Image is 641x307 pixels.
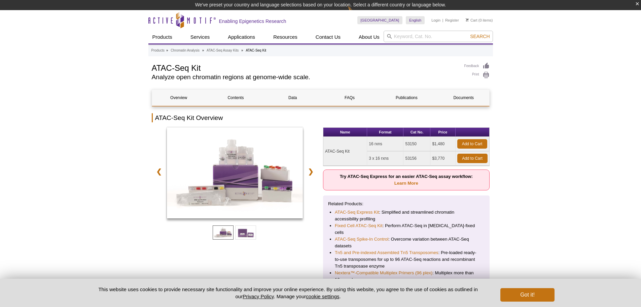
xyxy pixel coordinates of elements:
a: Resources [269,31,301,43]
a: Print [464,71,490,79]
li: : Perform ATAC-Seq in [MEDICAL_DATA]-fixed cells [335,222,478,236]
h2: Enabling Epigenetics Research [219,18,286,24]
a: Nextera™-Compatible Multiplex Primers (96 plex) [335,270,432,276]
a: Documents [437,90,490,106]
button: Got it! [500,288,554,302]
h2: Analyze open chromatin regions at genome-wide scale. [152,74,458,80]
th: Price [430,128,455,137]
a: Login [431,18,440,23]
td: 53156 [403,151,430,166]
td: 3 x 16 rxns [367,151,403,166]
a: ❯ [304,164,318,179]
a: ATAC-Seq Spike-In Control [335,236,388,243]
li: ATAC-Seq Kit [246,49,266,52]
li: : Multiplex more than 16 samples [335,270,478,283]
a: Overview [152,90,206,106]
a: Add to Cart [457,139,487,149]
a: Publications [380,90,433,106]
td: $1,480 [430,137,455,151]
li: | [442,16,443,24]
th: Name [323,128,367,137]
button: Search [468,33,492,39]
a: Add to Cart [457,154,488,163]
a: FAQs [323,90,376,106]
img: ATAC-Seq Kit [167,127,303,218]
a: Chromatin Analysis [171,48,200,54]
a: English [406,16,425,24]
td: 53150 [403,137,430,151]
td: ATAC-Seq Kit [323,137,367,166]
li: » [202,49,204,52]
a: Applications [224,31,259,43]
a: [GEOGRAPHIC_DATA] [357,16,403,24]
span: Search [470,34,490,39]
input: Keyword, Cat. No. [384,31,493,42]
a: Data [266,90,319,106]
p: This website uses cookies to provide necessary site functionality and improve your online experie... [87,286,490,300]
p: Related Products: [328,201,485,207]
li: » [166,49,168,52]
a: Learn More [394,181,418,186]
td: 16 rxns [367,137,403,151]
li: (0 items) [466,16,493,24]
a: Services [186,31,214,43]
strong: Try ATAC-Seq Express for an easier ATAC-Seq assay workflow: [340,174,473,186]
h2: ATAC-Seq Kit Overview [152,113,490,122]
td: $3,770 [430,151,455,166]
a: Products [148,31,176,43]
a: Register [445,18,459,23]
li: : Overcome variation between ATAC-Seq datasets [335,236,478,249]
a: ATAC-Seq Express Kit [335,209,379,216]
a: Contact Us [312,31,345,43]
li: : Simplified and streamlined chromatin accessibility profiling [335,209,478,222]
h1: ATAC-Seq Kit [152,62,458,72]
li: » [241,49,243,52]
a: ATAC-Seq Assay Kits [207,48,239,54]
li: : Pre-loaded ready-to-use transposomes for up to 96 ATAC-Seq reactions and recombinant Tn5 transp... [335,249,478,270]
th: Cat No. [403,128,430,137]
a: Contents [209,90,262,106]
a: ATAC-Seq Kit [167,127,303,220]
a: Tn5 and Pre-indexed Assembled Tn5 Transposomes [335,249,438,256]
a: Feedback [464,62,490,70]
a: Fixed Cell ATAC-Seq Kit [335,222,383,229]
a: Products [151,48,165,54]
a: Privacy Policy [243,294,274,299]
button: cookie settings [306,294,339,299]
a: ❮ [152,164,166,179]
a: About Us [355,31,384,43]
img: Your Cart [466,18,469,22]
th: Format [367,128,403,137]
img: Change Here [348,5,365,21]
a: Cart [466,18,477,23]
